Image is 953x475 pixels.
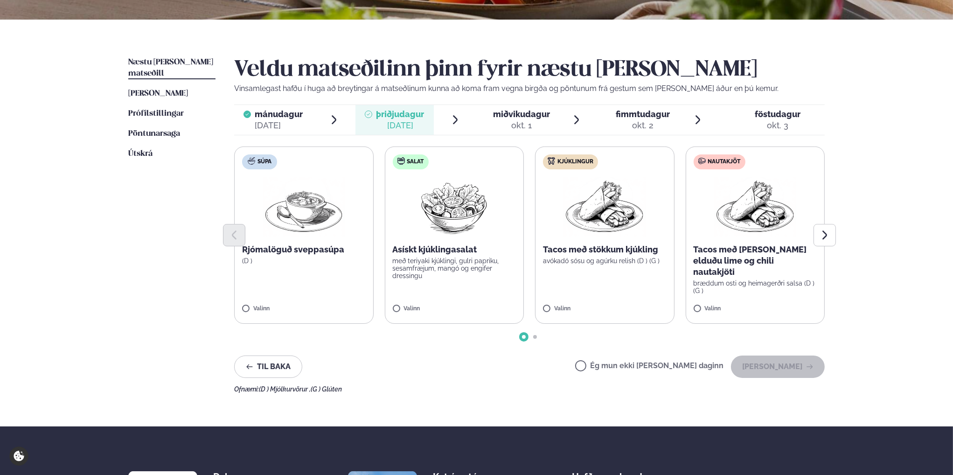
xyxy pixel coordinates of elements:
button: Next slide [814,224,836,246]
img: salad.svg [397,157,405,165]
span: Prófílstillingar [128,110,184,118]
span: Go to slide 1 [522,335,526,339]
p: bræddum osti og heimagerðri salsa (D ) (G ) [694,279,817,294]
span: [PERSON_NAME] [128,90,188,98]
img: Salad.png [413,177,495,237]
a: Næstu [PERSON_NAME] matseðill [128,57,216,79]
img: chicken.svg [548,157,555,165]
a: Útskrá [128,148,153,160]
p: (D ) [242,257,366,265]
span: Pöntunarsaga [128,130,180,138]
span: Kjúklingur [557,158,593,166]
span: Næstu [PERSON_NAME] matseðill [128,58,213,77]
div: okt. 3 [755,120,800,131]
img: Wraps.png [714,177,796,237]
img: beef.svg [698,157,706,165]
span: Útskrá [128,150,153,158]
span: föstudagur [755,109,800,119]
div: Ofnæmi: [234,385,825,393]
a: Prófílstillingar [128,108,184,119]
span: þriðjudagur [376,109,424,119]
p: Rjómalöguð sveppasúpa [242,244,366,255]
span: miðvikudagur [493,109,550,119]
span: (G ) Glúten [311,385,342,393]
span: Salat [407,158,424,166]
a: Cookie settings [9,447,28,466]
div: [DATE] [255,120,303,131]
div: [DATE] [376,120,424,131]
span: (D ) Mjólkurvörur , [259,385,311,393]
p: Tacos með [PERSON_NAME] elduðu lime og chili nautakjöti [694,244,817,278]
span: Nautakjöt [708,158,741,166]
span: Súpa [257,158,271,166]
div: okt. 1 [493,120,550,131]
img: Wraps.png [563,177,646,237]
h2: Veldu matseðilinn þinn fyrir næstu [PERSON_NAME] [234,57,825,83]
span: Go to slide 2 [533,335,537,339]
button: [PERSON_NAME] [731,356,825,378]
p: Vinsamlegast hafðu í huga að breytingar á matseðlinum kunna að koma fram vegna birgða og pöntunum... [234,83,825,94]
span: mánudagur [255,109,303,119]
p: með teriyaki kjúklingi, gulri papriku, sesamfræjum, mangó og engifer dressingu [393,257,516,279]
a: Pöntunarsaga [128,128,180,140]
p: Tacos með stökkum kjúkling [543,244,667,255]
img: soup.svg [248,157,255,165]
button: Til baka [234,356,302,378]
button: Previous slide [223,224,245,246]
p: Asískt kjúklingasalat [393,244,516,255]
span: fimmtudagur [616,109,670,119]
p: avókadó sósu og agúrku relish (D ) (G ) [543,257,667,265]
a: [PERSON_NAME] [128,88,188,99]
div: okt. 2 [616,120,670,131]
img: Soup.png [263,177,345,237]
